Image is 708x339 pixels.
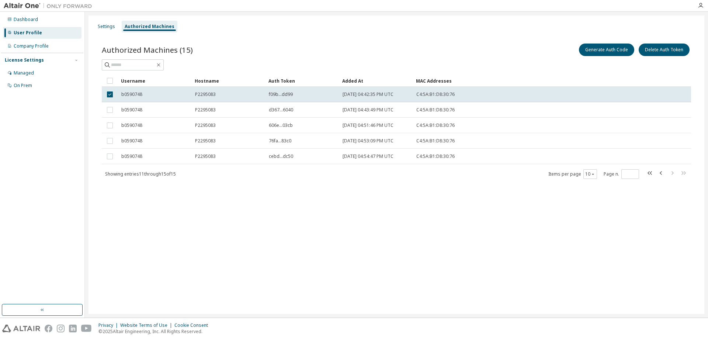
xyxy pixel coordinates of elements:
[98,328,212,335] p: © 2025 Altair Engineering, Inc. All Rights Reserved.
[2,325,40,332] img: altair_logo.svg
[342,75,410,87] div: Added At
[98,24,115,30] div: Settings
[639,44,690,56] button: Delete Auth Token
[585,171,595,177] button: 10
[268,75,336,87] div: Auth Token
[98,322,120,328] div: Privacy
[195,138,216,144] span: P2295083
[125,24,174,30] div: Authorized Machines
[120,322,174,328] div: Website Terms of Use
[45,325,52,332] img: facebook.svg
[57,325,65,332] img: instagram.svg
[269,91,293,97] span: f09b...dd99
[269,153,293,159] span: cebd...dc50
[195,107,216,113] span: P2295083
[416,153,455,159] span: C4:5A:B1:D8:30:76
[121,153,142,159] span: b0590748
[102,45,193,55] span: Authorized Machines (15)
[195,153,216,159] span: P2295083
[105,171,176,177] span: Showing entries 11 through 15 of 15
[81,325,92,332] img: youtube.svg
[195,122,216,128] span: P2295083
[343,153,393,159] span: [DATE] 04:54:47 PM UTC
[121,122,142,128] span: b0590748
[269,138,291,144] span: 76fa...83c0
[269,107,293,113] span: d367...6040
[14,43,49,49] div: Company Profile
[121,107,142,113] span: b0590748
[121,75,189,87] div: Username
[416,75,614,87] div: MAC Addresses
[4,2,96,10] img: Altair One
[5,57,44,63] div: License Settings
[343,107,393,113] span: [DATE] 04:43:49 PM UTC
[174,322,212,328] div: Cookie Consent
[14,70,34,76] div: Managed
[121,91,142,97] span: b0590748
[343,138,393,144] span: [DATE] 04:53:09 PM UTC
[14,83,32,89] div: On Prem
[343,122,393,128] span: [DATE] 04:51:46 PM UTC
[195,75,263,87] div: Hostname
[548,169,597,179] span: Items per page
[343,91,393,97] span: [DATE] 04:42:35 PM UTC
[416,122,455,128] span: C4:5A:B1:D8:30:76
[416,91,455,97] span: C4:5A:B1:D8:30:76
[579,44,634,56] button: Generate Auth Code
[416,138,455,144] span: C4:5A:B1:D8:30:76
[604,169,639,179] span: Page n.
[121,138,142,144] span: b0590748
[69,325,77,332] img: linkedin.svg
[416,107,455,113] span: C4:5A:B1:D8:30:76
[269,122,293,128] span: 606e...03cb
[195,91,216,97] span: P2295083
[14,17,38,23] div: Dashboard
[14,30,42,36] div: User Profile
